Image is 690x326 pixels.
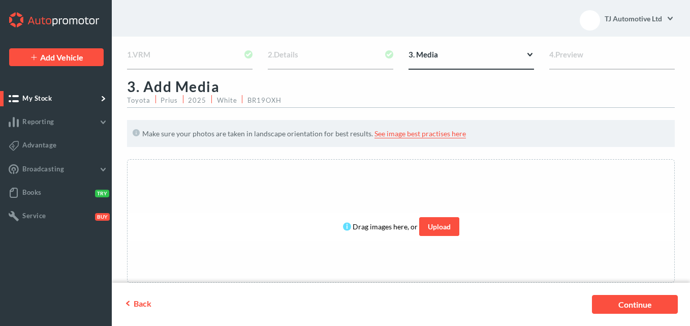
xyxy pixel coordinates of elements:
[242,95,286,103] li: BR19OXH
[124,299,173,309] a: Back
[343,221,459,231] button: Drag images here, or Upload
[93,212,108,220] button: Buy
[156,95,183,103] li: Prius
[40,52,83,62] span: Add Vehicle
[22,165,64,173] span: Broadcasting
[127,70,675,95] div: 3. Add Media
[95,190,109,197] span: Try
[549,49,675,70] div: Preview
[268,50,274,59] span: 2.
[416,50,438,59] span: Media
[22,94,52,102] span: My Stock
[183,95,212,103] li: 2025
[127,49,253,70] div: VRM
[127,50,133,59] span: 1.
[268,49,393,70] div: Details
[22,212,46,220] span: Service
[134,299,151,308] span: Back
[127,95,156,103] li: Toyota
[9,48,104,66] a: Add Vehicle
[93,189,108,197] button: Try
[95,213,110,221] span: Buy
[22,141,57,149] span: Advantage
[353,222,418,231] span: Drag images here, or
[592,295,678,314] a: Continue
[409,50,415,59] span: 3.
[549,50,555,59] span: 4.
[22,188,42,196] span: Books
[142,129,373,138] span: Make sure your photos are taken in landscape orientation for best results.
[374,129,466,138] span: See image best practises here
[22,117,54,126] span: Reporting
[604,8,675,28] a: TJ Automotive Ltd
[128,160,674,282] div: scrollable content
[212,95,242,103] li: White
[419,217,459,236] a: Upload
